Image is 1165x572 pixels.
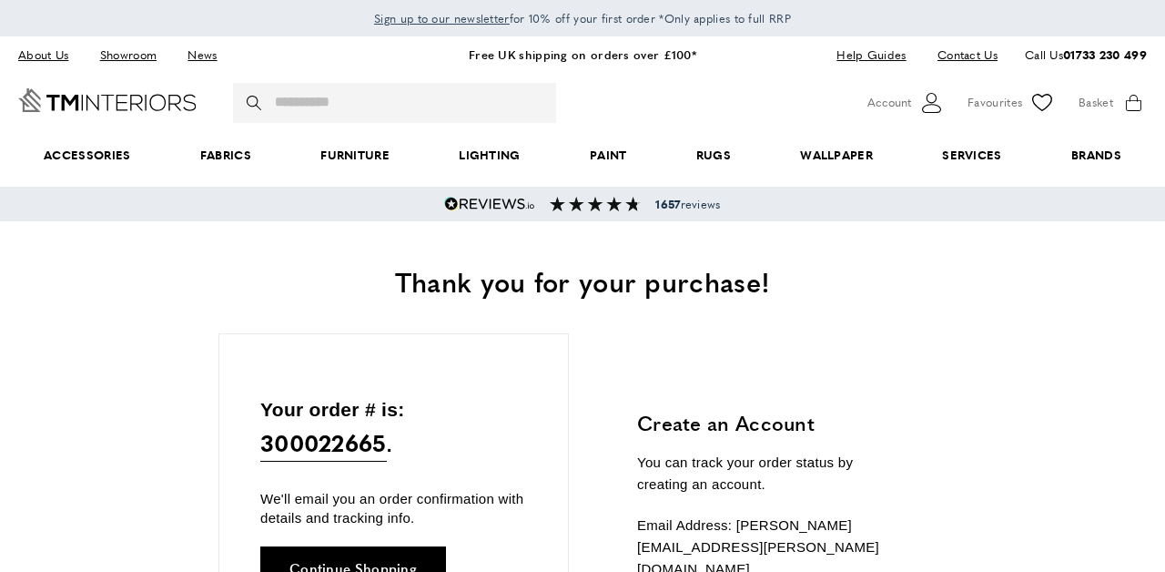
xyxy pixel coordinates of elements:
[967,93,1022,112] span: Favourites
[374,10,791,26] span: for 10% off your first order *Only applies to full RRP
[967,89,1056,117] a: Favourites
[166,128,286,183] a: Fabrics
[924,43,998,67] a: Contact Us
[1063,46,1147,63] a: 01733 230 499
[374,10,510,26] span: Sign up to our newsletter
[247,83,265,123] button: Search
[9,128,166,183] span: Accessories
[550,197,641,211] img: Reviews section
[1025,46,1147,65] p: Call Us
[286,128,424,183] a: Furniture
[86,43,170,67] a: Showroom
[374,9,510,27] a: Sign up to our newsletter
[637,452,906,495] p: You can track your order status by creating an account.
[867,93,911,112] span: Account
[260,394,527,463] p: Your order # is: .
[18,88,197,112] a: Go to Home page
[260,424,387,462] span: 300022665
[867,89,945,117] button: Customer Account
[907,128,1037,183] a: Services
[823,43,919,67] a: Help Guides
[18,43,82,67] a: About Us
[655,197,720,211] span: reviews
[174,43,230,67] a: News
[1037,128,1156,183] a: Brands
[765,128,907,183] a: Wallpaper
[555,128,662,183] a: Paint
[637,409,906,437] h3: Create an Account
[395,261,770,301] span: Thank you for your purchase!
[469,46,696,63] a: Free UK shipping on orders over £100*
[444,197,535,211] img: Reviews.io 5 stars
[260,489,527,527] p: We'll email you an order confirmation with details and tracking info.
[655,196,680,212] strong: 1657
[662,128,766,183] a: Rugs
[424,128,555,183] a: Lighting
